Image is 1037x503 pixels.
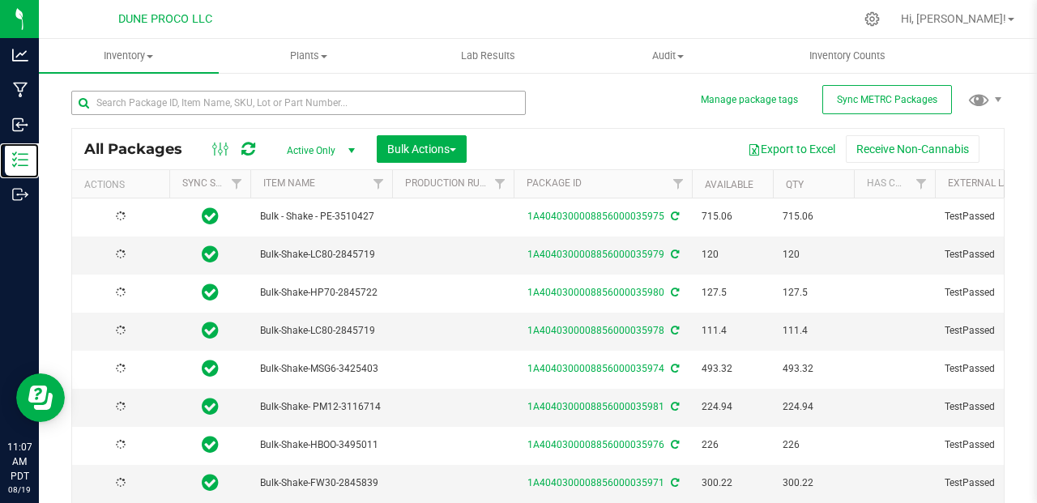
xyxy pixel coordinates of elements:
[783,247,844,262] span: 120
[701,93,798,107] button: Manage package tags
[702,361,763,377] span: 493.32
[578,49,757,63] span: Audit
[702,247,763,262] span: 120
[705,179,753,190] a: Available
[837,94,937,105] span: Sync METRC Packages
[202,243,219,266] span: In Sync
[405,177,487,189] a: Production Run
[7,484,32,496] p: 08/19
[783,437,844,453] span: 226
[399,39,578,73] a: Lab Results
[260,285,382,301] span: Bulk-Shake-HP70-2845722
[202,433,219,456] span: In Sync
[702,209,763,224] span: 715.06
[901,12,1006,25] span: Hi, [PERSON_NAME]!
[702,285,763,301] span: 127.5
[118,12,212,26] span: DUNE PROCO LLC
[668,211,679,222] span: Sync from Compliance System
[377,135,467,163] button: Bulk Actions
[487,170,514,198] a: Filter
[202,205,219,228] span: In Sync
[260,247,382,262] span: Bulk-Shake-LC80-2845719
[220,49,398,63] span: Plants
[783,285,844,301] span: 127.5
[854,170,935,198] th: Has COA
[668,477,679,488] span: Sync from Compliance System
[84,179,163,190] div: Actions
[182,177,245,189] a: Sync Status
[439,49,537,63] span: Lab Results
[263,177,315,189] a: Item Name
[39,49,219,63] span: Inventory
[668,401,679,412] span: Sync from Compliance System
[202,395,219,418] span: In Sync
[12,47,28,63] inline-svg: Analytics
[7,440,32,484] p: 11:07 AM PDT
[12,82,28,98] inline-svg: Manufacturing
[737,135,846,163] button: Export to Excel
[787,49,907,63] span: Inventory Counts
[260,323,382,339] span: Bulk-Shake-LC80-2845719
[702,437,763,453] span: 226
[862,11,882,27] div: Manage settings
[260,399,382,415] span: Bulk-Shake- PM12-3116714
[783,323,844,339] span: 111.4
[783,361,844,377] span: 493.32
[84,140,198,158] span: All Packages
[527,325,664,336] a: 1A4040300008856000035978
[365,170,392,198] a: Filter
[527,211,664,222] a: 1A4040300008856000035975
[387,143,456,156] span: Bulk Actions
[224,170,250,198] a: Filter
[202,471,219,494] span: In Sync
[757,39,937,73] a: Inventory Counts
[786,179,804,190] a: Qty
[702,323,763,339] span: 111.4
[578,39,757,73] a: Audit
[219,39,399,73] a: Plants
[668,439,679,450] span: Sync from Compliance System
[702,475,763,491] span: 300.22
[527,477,664,488] a: 1A4040300008856000035971
[12,151,28,168] inline-svg: Inventory
[260,475,382,491] span: Bulk-Shake-FW30-2845839
[668,287,679,298] span: Sync from Compliance System
[527,439,664,450] a: 1A4040300008856000035976
[39,39,219,73] a: Inventory
[202,357,219,380] span: In Sync
[668,363,679,374] span: Sync from Compliance System
[202,319,219,342] span: In Sync
[12,186,28,202] inline-svg: Outbound
[846,135,979,163] button: Receive Non-Cannabis
[71,91,526,115] input: Search Package ID, Item Name, SKU, Lot or Part Number...
[527,249,664,260] a: 1A4040300008856000035979
[260,437,382,453] span: Bulk-Shake-HBOO-3495011
[260,361,382,377] span: Bulk-Shake-MSG6-3425403
[16,373,65,422] iframe: Resource center
[527,401,664,412] a: 1A4040300008856000035981
[908,170,935,198] a: Filter
[668,249,679,260] span: Sync from Compliance System
[527,177,582,189] a: Package ID
[202,281,219,304] span: In Sync
[260,209,382,224] span: Bulk - Shake - PE-3510427
[527,363,664,374] a: 1A4040300008856000035974
[822,85,952,114] button: Sync METRC Packages
[527,287,664,298] a: 1A4040300008856000035980
[783,475,844,491] span: 300.22
[12,117,28,133] inline-svg: Inbound
[702,399,763,415] span: 224.94
[665,170,692,198] a: Filter
[668,325,679,336] span: Sync from Compliance System
[783,399,844,415] span: 224.94
[783,209,844,224] span: 715.06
